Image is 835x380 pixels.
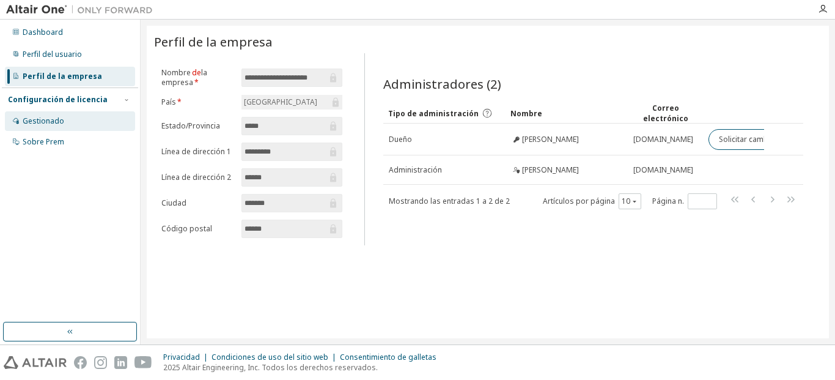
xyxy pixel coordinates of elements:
[161,198,234,208] label: Ciudad
[134,356,152,369] img: youtube.svg
[622,196,638,206] button: 10
[340,352,444,362] div: Consentimiento de galletas
[23,72,102,81] div: Perfil de la empresa
[389,135,412,144] span: Dueño
[241,95,343,110] div: [GEOGRAPHIC_DATA]
[161,121,234,131] label: Estado/Provincia
[94,356,107,369] img: instagram.svg
[212,352,340,362] div: Condiciones de uso del sitio web
[23,137,64,147] div: Sobre Prem
[23,28,63,37] div: Dashboard
[4,356,67,369] img: altair_logo.svg
[633,103,698,124] div: Correo electrónico
[389,165,442,175] span: Administración
[633,135,693,144] span: [DOMAIN_NAME]
[388,108,479,119] span: Tipo de administración
[522,135,579,144] span: [PERSON_NAME]
[633,165,693,175] span: [DOMAIN_NAME]
[510,103,623,123] div: Nombre
[163,362,444,373] p: 2025 Altair Engineering, Inc. Todos los derechos reservados.
[652,193,717,209] span: Página n.
[114,356,127,369] img: linkedin.svg
[23,50,82,59] div: Perfil del usuario
[522,165,579,175] span: [PERSON_NAME]
[191,67,201,78] span: de
[161,173,234,182] label: Línea de dirección 2
[74,356,87,369] img: facebook.svg
[383,75,501,92] span: Administradores (2)
[154,33,273,50] span: Perfil de la empresa
[161,147,234,157] label: Línea de dirección 1
[389,196,510,206] span: Mostrando las entradas 1 a 2 de 2
[161,224,234,234] label: Código postal
[161,68,234,88] label: Nombre la empresa
[242,95,319,109] div: [GEOGRAPHIC_DATA]
[543,193,641,209] span: Artículos por página
[23,116,64,126] div: Gestionado
[161,97,234,107] label: País
[8,95,108,105] div: Configuración de licencia
[163,352,212,362] div: Privacidad
[6,4,159,16] img: Altair Uno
